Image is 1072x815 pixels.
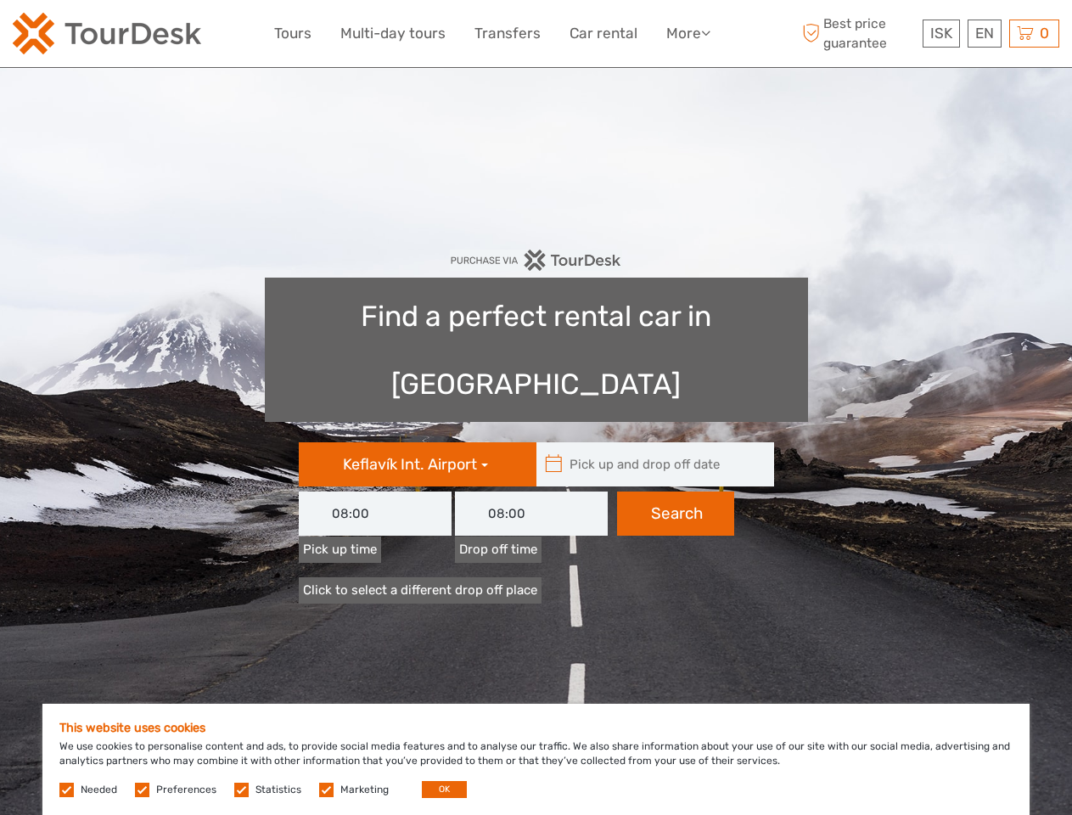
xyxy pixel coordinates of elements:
span: Keflavík Int. Airport [343,455,477,474]
label: Preferences [156,783,216,797]
a: Transfers [474,21,541,46]
img: PurchaseViaTourDesk.png [450,250,622,271]
button: Open LiveChat chat widget [195,26,216,47]
span: 0 [1037,25,1052,42]
button: Keflavík Int. Airport [299,442,536,486]
p: We're away right now. Please check back later! [24,30,192,43]
img: 120-15d4194f-c635-41b9-a512-a3cb382bfb57_logo_small.png [13,13,201,54]
span: ISK [930,25,952,42]
input: Pick up and drop off date [536,442,766,486]
label: Pick up time [299,537,381,563]
input: Drop off time [455,492,608,536]
a: Multi-day tours [340,21,446,46]
h1: Find a perfect rental car in [GEOGRAPHIC_DATA] [265,278,808,422]
a: Click to select a different drop off place [299,577,542,604]
label: Needed [81,783,117,797]
h5: This website uses cookies [59,721,1013,735]
div: EN [968,20,1002,48]
button: OK [422,781,467,798]
label: Marketing [340,783,389,797]
label: Statistics [255,783,301,797]
a: Car rental [570,21,637,46]
button: Search [617,492,734,536]
span: Best price guarantee [798,14,918,52]
div: We use cookies to personalise content and ads, to provide social media features and to analyse ou... [42,704,1030,815]
a: Tours [274,21,311,46]
a: More [666,21,710,46]
input: Pick up time [299,492,452,536]
label: Drop off time [455,537,542,563]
